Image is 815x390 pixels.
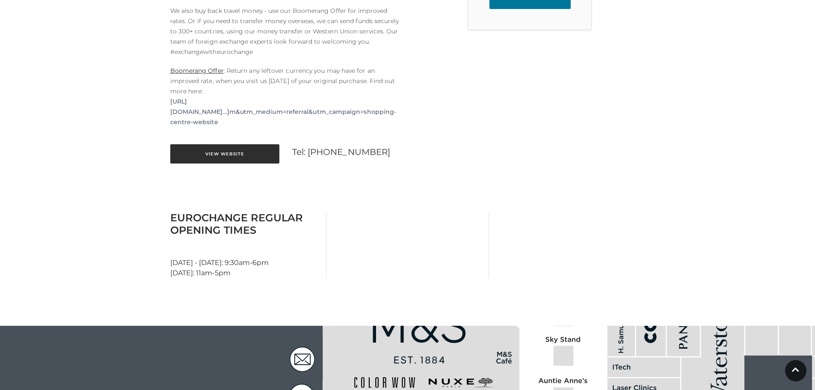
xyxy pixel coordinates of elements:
[164,211,326,278] div: [DATE] - [DATE]: 9:30am-6pm [DATE]: 11am-5pm
[170,67,224,74] u: Boomerang Offer
[170,6,401,57] p: We also buy back travel money - use our Boomerang Offer for improved rates. Or if you need to tra...
[170,211,320,236] h3: EuroChange Regular Opening Times
[170,65,401,127] p: : Return any leftover currency you may have for an improved rate, when you visit us [DATE] of you...
[170,144,279,164] a: View Website
[292,147,391,157] a: Tel: [PHONE_NUMBER]
[170,96,401,127] a: [URL][DOMAIN_NAME]…]m&utm_medium=referral&utm_campaign=shopping-centre-website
